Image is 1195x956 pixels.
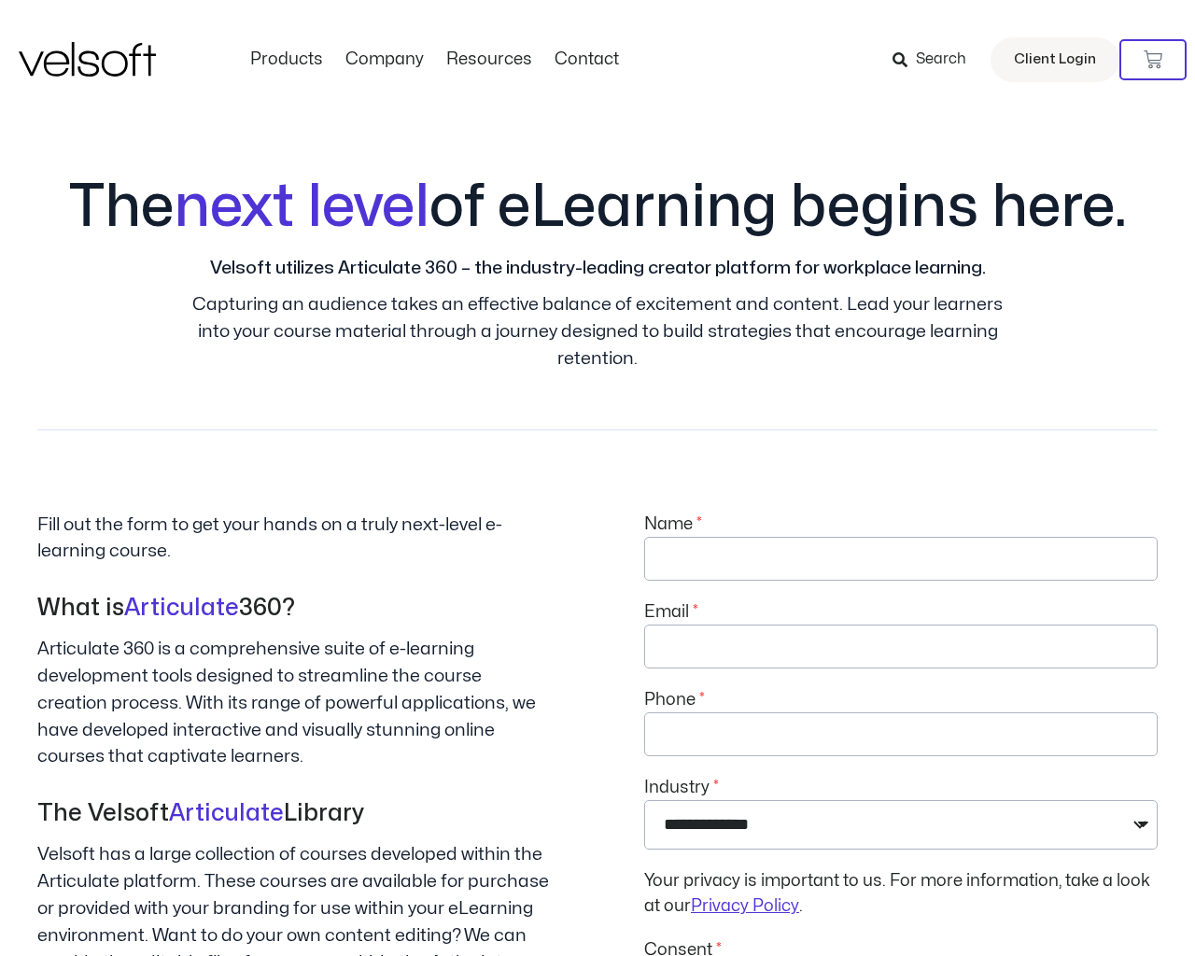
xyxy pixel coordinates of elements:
[644,775,719,800] label: Industry
[37,512,551,566] p: Fill out the form to get your hands on a truly next-level e-learning course.
[640,868,1162,919] div: Your privacy is important to us. For more information, take a look at our .
[893,44,979,76] a: Search
[916,48,966,72] span: Search
[1014,48,1096,72] span: Client Login
[543,49,630,70] a: ContactMenu Toggle
[177,291,1018,372] div: Capturing an audience takes an effective balance of excitement and content. Lead your learners in...
[177,255,1018,282] p: Velsoft utilizes Articulate 360 – the industry-leading creator platform for workplace learning.
[644,687,705,712] label: Phone
[334,49,435,70] a: CompanyMenu Toggle
[691,898,799,914] a: Privacy Policy
[19,42,156,77] img: Velsoft Training Materials
[239,49,630,70] nav: Menu
[435,49,543,70] a: ResourcesMenu Toggle
[174,179,429,236] span: next level
[37,593,551,624] h3: What is 360?
[169,802,284,824] span: Articulate
[69,170,1127,246] h2: The of eLearning begins here.
[37,636,551,770] p: Articulate 360 is a comprehensive suite of e-learning development tools designed to streamline th...
[991,37,1119,82] a: Client Login
[37,798,551,829] h3: The Velsoft Library
[124,597,239,619] span: Articulate
[239,49,334,70] a: ProductsMenu Toggle
[644,599,698,625] label: Email
[644,512,702,537] label: Name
